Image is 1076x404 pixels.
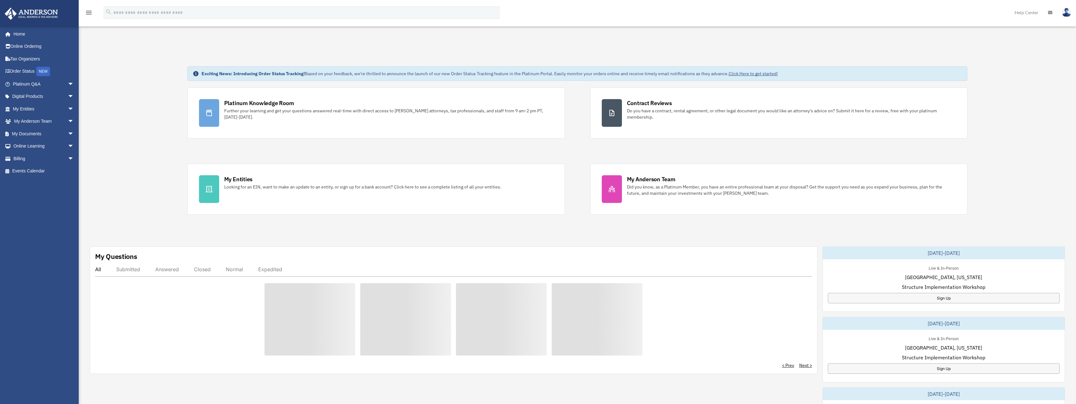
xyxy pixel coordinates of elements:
div: Contract Reviews [627,99,672,107]
div: [DATE]-[DATE] [823,317,1065,330]
div: Based on your feedback, we're thrilled to announce the launch of our new Order Status Tracking fe... [202,70,778,77]
a: My Entitiesarrow_drop_down [4,103,83,115]
div: Looking for an EIN, want to make an update to an entity, or sign up for a bank account? Click her... [224,184,501,190]
img: User Pic [1062,8,1071,17]
a: My Anderson Teamarrow_drop_down [4,115,83,128]
span: arrow_drop_down [68,140,80,153]
span: arrow_drop_down [68,152,80,165]
span: Structure Implementation Workshop [902,283,985,291]
a: Home [4,28,80,40]
a: Platinum Q&Aarrow_drop_down [4,78,83,90]
div: Do you have a contract, rental agreement, or other legal document you would like an attorney's ad... [627,108,956,120]
strong: Exciting News: Introducing Order Status Tracking! [202,71,305,76]
div: Live & In-Person [924,264,964,271]
a: Sign Up [828,363,1060,374]
a: menu [85,11,93,16]
div: Submitted [116,266,140,272]
i: menu [85,9,93,16]
span: Structure Implementation Workshop [902,354,985,361]
a: My Entities Looking for an EIN, want to make an update to an entity, or sign up for a bank accoun... [187,164,565,215]
a: Tax Organizers [4,53,83,65]
span: arrow_drop_down [68,103,80,115]
a: My Documentsarrow_drop_down [4,127,83,140]
a: Order StatusNEW [4,65,83,78]
div: Platinum Knowledge Room [224,99,294,107]
div: Answered [155,266,179,272]
span: arrow_drop_down [68,127,80,140]
div: My Entities [224,175,253,183]
a: Billingarrow_drop_down [4,152,83,165]
div: Live & In-Person [924,335,964,341]
a: Events Calendar [4,165,83,177]
span: arrow_drop_down [68,115,80,128]
span: [GEOGRAPHIC_DATA], [US_STATE] [905,273,982,281]
div: NEW [36,67,50,76]
div: All [95,266,101,272]
span: arrow_drop_down [68,78,80,91]
a: Digital Productsarrow_drop_down [4,90,83,103]
div: Normal [226,266,243,272]
img: Anderson Advisors Platinum Portal [3,8,60,20]
div: Did you know, as a Platinum Member, you have an entire professional team at your disposal? Get th... [627,184,956,196]
a: < Prev [782,362,794,368]
div: Closed [194,266,211,272]
a: Platinum Knowledge Room Further your learning and get your questions answered real-time with dire... [187,87,565,138]
a: Contract Reviews Do you have a contract, rental agreement, or other legal document you would like... [590,87,968,138]
div: My Anderson Team [627,175,675,183]
a: My Anderson Team Did you know, as a Platinum Member, you have an entire professional team at your... [590,164,968,215]
div: My Questions [95,252,137,261]
a: Online Ordering [4,40,83,53]
span: [GEOGRAPHIC_DATA], [US_STATE] [905,344,982,351]
div: Further your learning and get your questions answered real-time with direct access to [PERSON_NAM... [224,108,553,120]
a: Sign Up [828,293,1060,303]
div: [DATE]-[DATE] [823,247,1065,259]
div: [DATE]-[DATE] [823,388,1065,400]
div: Expedited [258,266,282,272]
span: arrow_drop_down [68,90,80,103]
a: Click Here to get started! [729,71,778,76]
a: Online Learningarrow_drop_down [4,140,83,153]
i: search [105,8,112,15]
a: Next > [799,362,812,368]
